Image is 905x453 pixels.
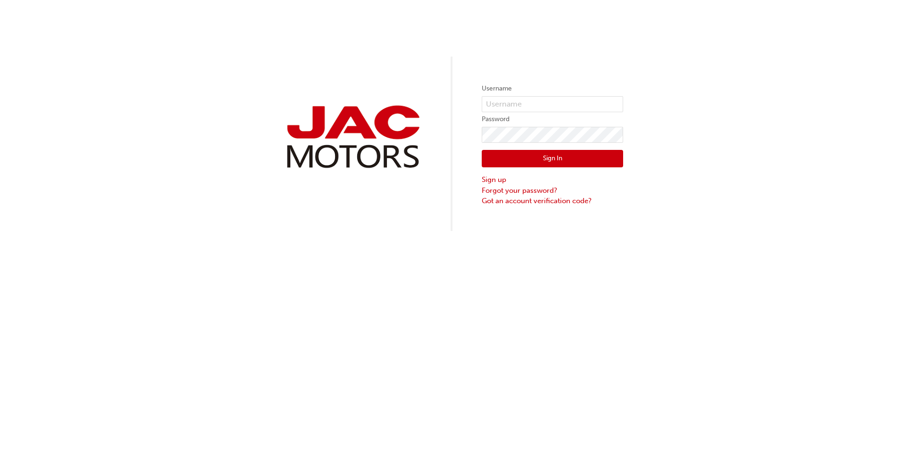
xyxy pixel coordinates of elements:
input: Username [482,96,623,112]
a: Sign up [482,174,623,185]
label: Username [482,83,623,94]
img: jac-portal [282,102,423,172]
button: Sign In [482,150,623,168]
label: Password [482,114,623,125]
a: Got an account verification code? [482,196,623,206]
a: Forgot your password? [482,185,623,196]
